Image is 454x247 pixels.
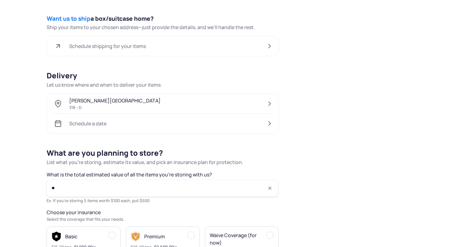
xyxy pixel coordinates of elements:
[69,97,161,110] div: [PERSON_NAME][GEOGRAPHIC_DATA]
[210,232,262,246] span: Waive Coverage (for now)
[47,217,279,222] span: Select the coverage that fits your needs.
[69,43,146,49] span: Schedule shipping for your items
[47,71,162,89] h5: Delivery
[47,209,279,222] div: Choose your insurance
[69,120,107,127] span: Schedule a date
[144,233,165,240] span: Premium
[47,81,162,89] span: Let us know where and when to deliver your items.
[47,180,279,197] input: What is the total estimated value of all the items you're storing with us?Ex: If you're storing 5...
[65,233,78,240] span: Basic
[47,149,243,166] h5: What are you planning to store?
[47,14,279,23] b: a box/suitcase home?
[47,158,243,166] span: List what you're storing, estimate its value, and pick an insurance plan for protection.
[47,198,149,203] span: Ex: If you're storing 5 items worth $100 each, put $500
[69,105,161,110] span: 318 - D
[47,171,212,178] span: What is the total estimated value of all the items you're storing with us?
[47,15,90,23] span: Want us to ship
[52,232,61,241] img: Insurance_Icon
[47,24,279,31] span: Ship your items to your chosen address—just provide the details, and we'll handle the rest.
[131,232,141,241] img: Insurance_Icon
